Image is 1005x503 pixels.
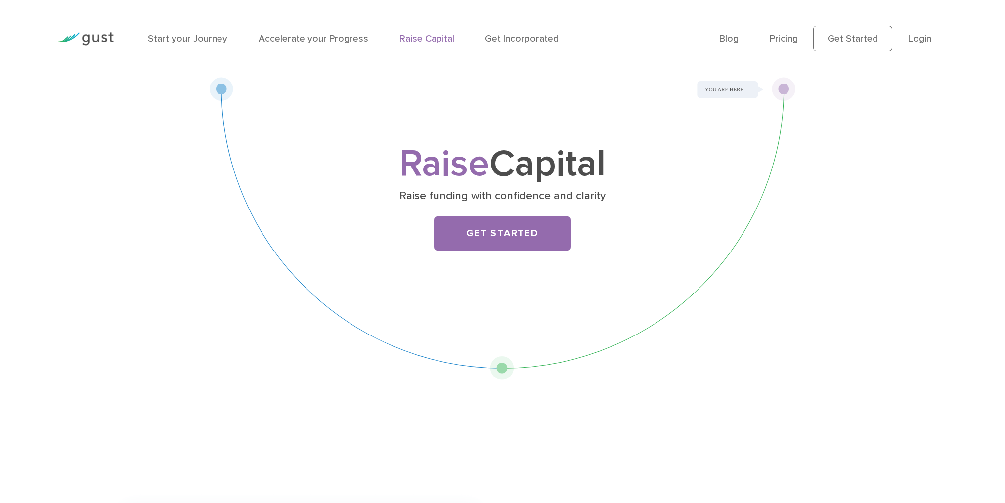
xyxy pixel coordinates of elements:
[399,141,489,186] span: Raise
[295,188,709,203] p: Raise funding with confidence and clarity
[719,33,739,44] a: Blog
[434,216,571,251] a: Get Started
[148,33,227,44] a: Start your Journey
[485,33,559,44] a: Get Incorporated
[58,32,114,45] img: Gust Logo
[770,33,798,44] a: Pricing
[259,33,368,44] a: Accelerate your Progress
[291,147,713,181] h1: Capital
[908,33,931,44] a: Login
[813,26,892,51] a: Get Started
[399,33,454,44] a: Raise Capital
